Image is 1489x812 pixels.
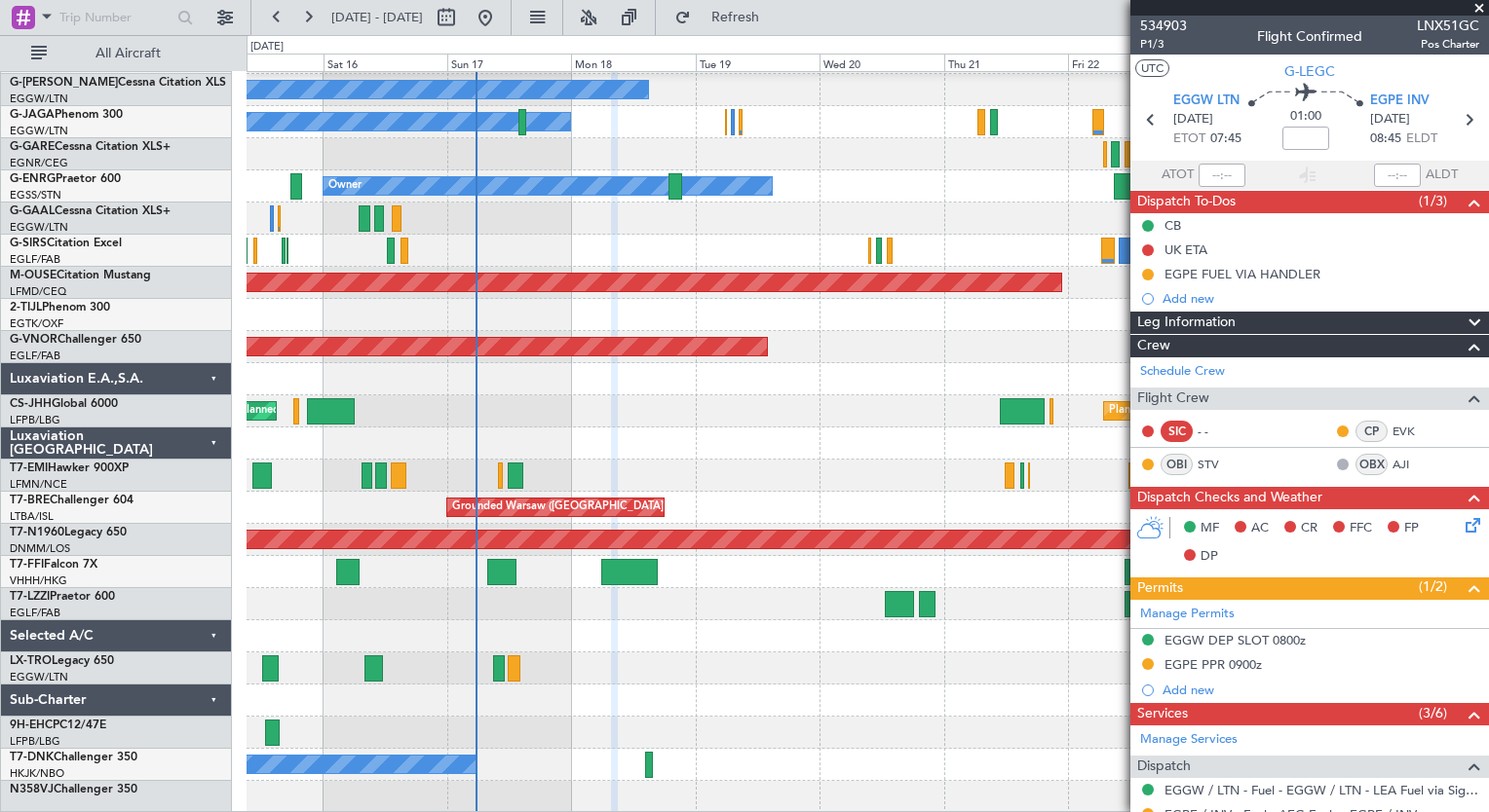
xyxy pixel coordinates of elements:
[10,334,57,346] span: G-VNOR
[10,509,54,524] a: LTBA/ISL
[10,284,66,299] a: LFMD/CEQ
[10,334,141,346] a: G-VNORChallenger 650
[10,173,121,185] a: G-ENRGPraetor 600
[10,77,226,89] a: G-[PERSON_NAME]Cessna Citation XLS
[10,784,137,795] a: N358VJChallenger 350
[1198,456,1241,473] a: STV
[10,188,61,203] a: EGSS/STN
[10,302,42,314] span: 2-TIJL
[1161,454,1193,475] div: OBI
[1137,756,1191,778] span: Dispatch
[1137,577,1183,600] span: Permits
[666,2,783,33] button: Refresh
[1173,92,1240,111] span: EGGW LTN
[10,92,68,106] a: EGGW/LTN
[10,720,106,731] a: 9H-EHCPC12/47E
[331,9,423,26] span: [DATE] - [DATE]
[328,171,362,201] div: Owner
[10,752,137,763] a: T7-DNKChallenger 350
[10,77,118,89] span: G-[PERSON_NAME]
[1199,164,1245,187] input: --:--
[1137,487,1322,509] span: Dispatch Checks and Weather
[1173,110,1213,129] span: [DATE]
[10,752,54,763] span: T7-DNK
[10,109,123,121] a: G-JAGAPhenom 300
[1140,605,1235,624] a: Manage Permits
[10,559,44,571] span: T7-FFI
[10,413,60,427] a: LFPB/LBG
[10,670,68,684] a: EGGW/LTN
[1140,16,1187,36] span: 534903
[10,398,118,410] a: CS-JHHGlobal 6000
[1210,129,1241,149] span: 07:45
[1370,110,1410,129] span: [DATE]
[1137,335,1170,357] span: Crew
[571,54,695,71] div: Mon 18
[10,220,68,235] a: EGGW/LTN
[1164,782,1479,798] a: EGGW / LTN - Fuel - EGGW / LTN - LEA Fuel via Signature in EGGW
[10,591,50,603] span: T7-LZZI
[1164,632,1306,648] div: EGGW DEP SLOT 0800z
[1164,656,1262,673] div: EGPE PPR 0900z
[10,784,54,795] span: N358VJ
[1162,166,1194,185] span: ATOT
[10,205,171,217] a: G-GAALCessna Citation XLS+
[10,573,67,588] a: VHHH/HKG
[10,559,97,571] a: T7-FFIFalcon 7X
[1137,312,1236,334] span: Leg Information
[10,462,129,474] a: T7-EMIHawker 900XP
[1140,36,1187,53] span: P1/3
[10,349,60,363] a: EGLF/FAB
[820,54,943,71] div: Wed 20
[452,493,667,522] div: Grounded Warsaw ([GEOGRAPHIC_DATA])
[1173,129,1205,149] span: ETOT
[1355,421,1388,442] div: CP
[1164,266,1320,282] div: EGPE FUEL VIA HANDLER
[1417,16,1479,36] span: LNX51GC
[21,38,211,69] button: All Aircraft
[1068,54,1192,71] div: Fri 22
[447,54,571,71] div: Sun 17
[10,527,64,538] span: T7-N1960
[1137,703,1188,725] span: Services
[1406,129,1437,149] span: ELDT
[10,316,63,331] a: EGTK/OXF
[10,606,60,620] a: EGLF/FAB
[10,109,55,121] span: G-JAGA
[10,252,60,267] a: EGLF/FAB
[10,655,114,667] a: LX-TROLegacy 650
[1301,519,1317,538] span: CR
[1137,191,1236,213] span: Dispatch To-Dos
[10,720,53,731] span: 9H-EHC
[1419,703,1447,723] span: (3/6)
[250,39,284,55] div: [DATE]
[1419,576,1447,597] span: (1/2)
[10,302,110,314] a: 2-TIJLPhenom 300
[1417,36,1479,53] span: Pos Charter
[1163,290,1479,307] div: Add new
[1251,519,1269,538] span: AC
[10,541,70,556] a: DNMM/LOS
[10,238,122,249] a: G-SIRSCitation Excel
[1393,456,1436,473] a: AJI
[1161,421,1193,442] div: SIC
[324,54,447,71] div: Sat 16
[10,495,134,506] a: T7-BREChallenger 604
[10,141,55,153] span: G-GARE
[10,734,60,749] a: LFPB/LBG
[1355,454,1388,475] div: OBX
[1164,241,1207,258] div: UK ETA
[1140,362,1225,382] a: Schedule Crew
[1370,129,1401,149] span: 08:45
[1140,730,1238,750] a: Manage Services
[1201,547,1218,567] span: DP
[1198,423,1241,440] div: - -
[10,173,56,185] span: G-ENRG
[1137,388,1209,410] span: Flight Crew
[51,47,206,60] span: All Aircraft
[696,54,820,71] div: Tue 19
[10,462,48,474] span: T7-EMI
[1350,519,1372,538] span: FFC
[10,270,151,281] a: M-OUSECitation Mustang
[1426,166,1458,185] span: ALDT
